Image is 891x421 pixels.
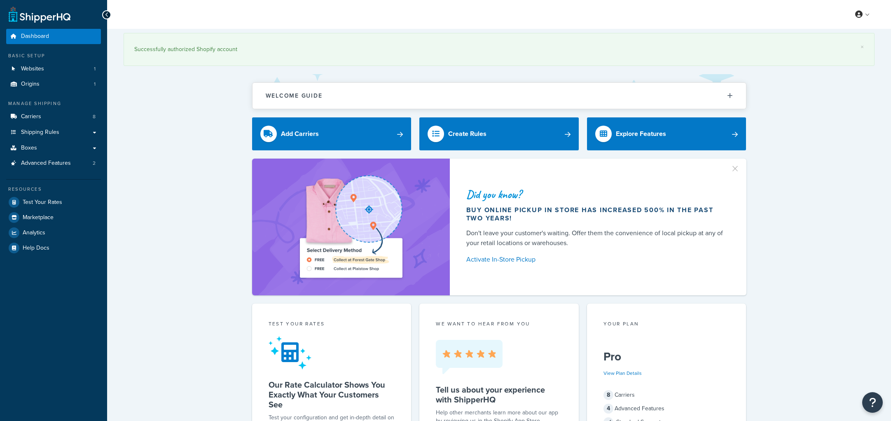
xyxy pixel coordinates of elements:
[6,225,101,240] a: Analytics
[603,404,613,414] span: 4
[23,214,54,221] span: Marketplace
[21,81,40,88] span: Origins
[603,320,730,330] div: Your Plan
[134,44,864,55] div: Successfully authorized Shopify account
[6,140,101,156] a: Boxes
[6,61,101,77] li: Websites
[6,125,101,140] a: Shipping Rules
[93,113,96,120] span: 8
[94,81,96,88] span: 1
[603,390,613,400] span: 8
[6,77,101,92] a: Origins1
[466,228,727,248] div: Don't leave your customer's waiting. Offer them the convenience of local pickup at any of your re...
[436,385,562,405] h5: Tell us about your experience with ShipperHQ
[603,389,730,401] div: Carriers
[269,380,395,409] h5: Our Rate Calculator Shows You Exactly What Your Customers See
[6,186,101,193] div: Resources
[23,229,45,236] span: Analytics
[6,100,101,107] div: Manage Shipping
[603,403,730,414] div: Advanced Features
[448,128,486,140] div: Create Rules
[6,77,101,92] li: Origins
[436,320,562,327] p: we want to hear from you
[276,171,426,283] img: ad-shirt-map-b0359fc47e01cab431d101c4b569394f6a03f54285957d908178d52f29eb9668.png
[603,350,730,363] h5: Pro
[603,370,642,377] a: View Plan Details
[21,129,59,136] span: Shipping Rules
[466,189,727,200] div: Did you know?
[6,52,101,59] div: Basic Setup
[466,206,727,222] div: Buy online pickup in store has increased 500% in the past two years!
[6,195,101,210] a: Test Your Rates
[6,29,101,44] a: Dashboard
[253,83,746,109] button: Welcome Guide
[6,156,101,171] a: Advanced Features2
[6,61,101,77] a: Websites1
[23,199,62,206] span: Test Your Rates
[616,128,666,140] div: Explore Features
[861,44,864,50] a: ×
[862,392,883,413] button: Open Resource Center
[21,65,44,73] span: Websites
[6,109,101,124] li: Carriers
[94,65,96,73] span: 1
[419,117,579,150] a: Create Rules
[587,117,746,150] a: Explore Features
[93,160,96,167] span: 2
[466,254,727,265] a: Activate In-Store Pickup
[21,145,37,152] span: Boxes
[21,113,41,120] span: Carriers
[252,117,412,150] a: Add Carriers
[269,320,395,330] div: Test your rates
[6,109,101,124] a: Carriers8
[23,245,49,252] span: Help Docs
[6,156,101,171] li: Advanced Features
[266,93,323,99] h2: Welcome Guide
[281,128,319,140] div: Add Carriers
[6,210,101,225] a: Marketplace
[21,160,71,167] span: Advanced Features
[21,33,49,40] span: Dashboard
[6,241,101,255] a: Help Docs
